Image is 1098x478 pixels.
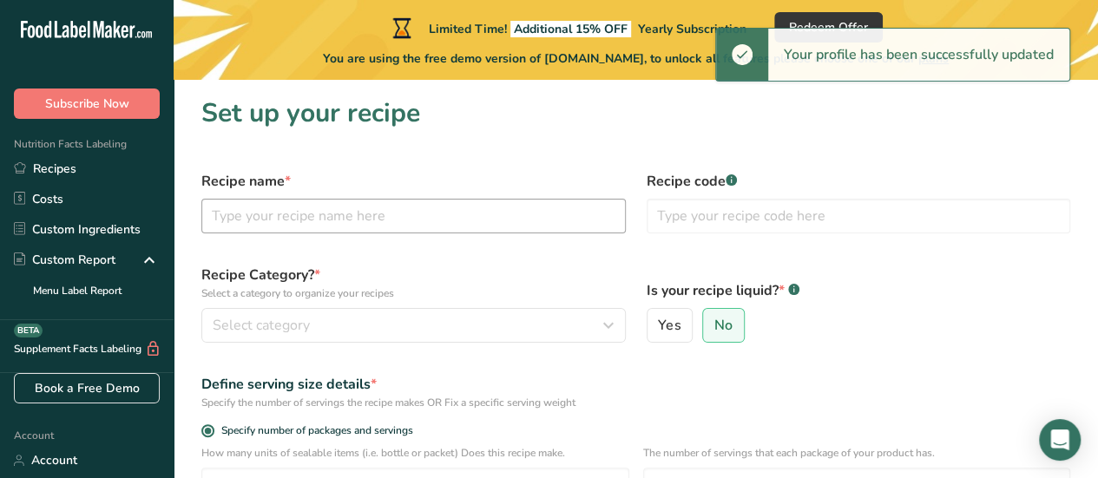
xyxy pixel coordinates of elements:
[658,317,680,334] span: Yes
[201,395,1070,410] div: Specify the number of servings the recipe makes OR Fix a specific serving weight
[201,94,1070,133] h1: Set up your recipe
[643,445,1071,461] p: The number of servings that each package of your product has.
[14,373,160,403] a: Book a Free Demo
[214,424,413,437] span: Specify number of packages and servings
[213,315,310,336] span: Select category
[768,29,1069,81] div: Your profile has been successfully updated
[647,280,1071,301] label: Is your recipe liquid?
[389,17,746,38] div: Limited Time!
[14,88,160,119] button: Subscribe Now
[201,171,626,192] label: Recipe name
[647,199,1071,233] input: Type your recipe code here
[201,374,1070,395] div: Define serving size details
[201,308,626,343] button: Select category
[323,49,949,68] span: You are using the free demo version of [DOMAIN_NAME], to unlock all features please choose one of...
[714,317,733,334] span: No
[510,21,631,37] span: Additional 15% OFF
[638,21,746,37] span: Yearly Subscription
[201,445,629,461] p: How many units of sealable items (i.e. bottle or packet) Does this recipe make.
[201,285,626,301] p: Select a category to organize your recipes
[789,18,868,36] span: Redeem Offer
[1039,419,1081,461] div: Open Intercom Messenger
[774,12,883,43] button: Redeem Offer
[647,171,1071,192] label: Recipe code
[14,251,115,269] div: Custom Report
[45,95,129,113] span: Subscribe Now
[201,199,626,233] input: Type your recipe name here
[14,324,43,337] div: BETA
[201,265,626,301] label: Recipe Category?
